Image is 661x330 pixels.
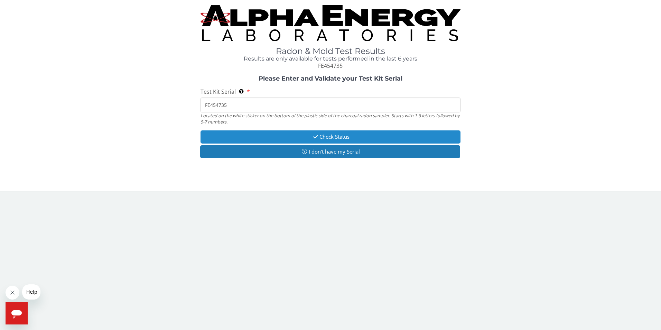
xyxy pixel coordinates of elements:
span: FE454735 [318,62,343,70]
img: TightCrop.jpg [201,5,461,41]
h1: Radon & Mold Test Results [201,47,461,56]
strong: Please Enter and Validate your Test Kit Serial [259,75,402,82]
div: Located on the white sticker on the bottom of the plastic side of the charcoal radon sampler. Sta... [201,112,461,125]
span: Test Kit Serial [201,88,236,95]
iframe: Button to launch messaging window [6,302,28,324]
button: Check Status [201,130,461,143]
iframe: Message from company [22,284,40,300]
h4: Results are only available for tests performed in the last 6 years [201,56,461,62]
button: I don't have my Serial [200,145,460,158]
iframe: Close message [6,286,19,300]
